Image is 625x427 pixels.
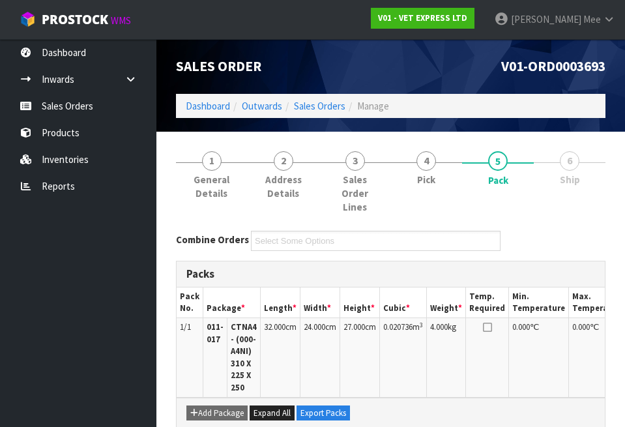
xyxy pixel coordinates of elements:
span: 3 [345,151,365,171]
a: Sales Orders [294,100,345,112]
strong: 011-017 [207,321,224,344]
button: Expand All [250,405,295,421]
td: cm [261,318,300,398]
td: cm [300,318,340,398]
span: Manage [357,100,389,112]
span: 2 [274,151,293,171]
span: 1 [202,151,222,171]
span: Sales Order Lines [329,173,381,214]
span: 24.000 [304,321,325,332]
label: Combine Orders [176,233,249,246]
span: 32.000 [264,321,285,332]
span: Address Details [257,173,310,201]
span: 0.000 [512,321,530,332]
a: Outwards [242,100,282,112]
span: [PERSON_NAME] [511,13,581,25]
span: 1/1 [180,321,191,332]
span: 5 [488,151,508,171]
span: V01-ORD0003693 [501,57,605,75]
button: Add Package [186,405,248,421]
strong: V01 - VET EXPRESS LTD [378,12,467,23]
span: Expand All [254,407,291,419]
span: Sales Order [176,57,261,75]
span: 27.000 [343,321,365,332]
th: Cubic [380,287,427,318]
th: Height [340,287,380,318]
small: WMS [111,14,131,27]
span: ProStock [42,11,108,28]
td: cm [340,318,380,398]
span: 4 [416,151,436,171]
td: kg [427,318,466,398]
th: Temp. Required [466,287,509,318]
span: Mee [583,13,601,25]
th: Weight [427,287,466,318]
th: Width [300,287,340,318]
sup: 3 [420,321,423,329]
img: cube-alt.png [20,11,36,27]
span: 0.000 [572,321,590,332]
span: Pick [417,173,435,186]
span: 0.020736 [383,321,413,332]
td: m [380,318,427,398]
span: 6 [560,151,579,171]
button: Export Packs [297,405,350,421]
th: Package [203,287,261,318]
a: Dashboard [186,100,230,112]
span: Ship [560,173,580,186]
span: 4.000 [430,321,448,332]
th: Min. Temperature [509,287,569,318]
strong: CTNA4 - (000-A4NI) 310 X 225 X 250 [231,321,257,392]
h3: Packs [186,268,595,280]
td: ℃ [509,318,569,398]
span: Pack [488,173,508,187]
th: Length [261,287,300,318]
th: Pack No. [177,287,203,318]
span: General Details [186,173,238,201]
